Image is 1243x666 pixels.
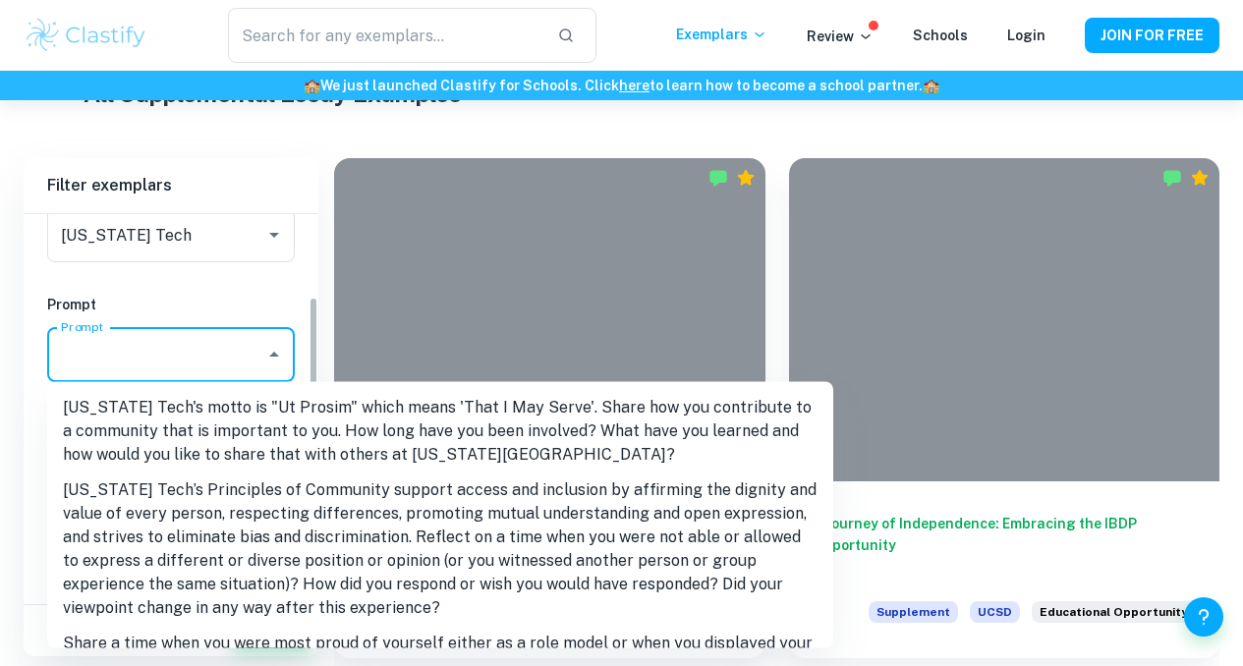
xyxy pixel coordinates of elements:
[1007,28,1045,43] a: Login
[260,341,288,368] button: Close
[1085,18,1219,53] button: JOIN FOR FREE
[708,168,728,188] img: Marked
[970,601,1020,623] span: UCSD
[736,168,756,188] div: Premium
[813,513,1197,578] h6: A Journey of Independence: Embracing the IBDP Opportunity
[260,221,288,249] button: Open
[228,8,542,63] input: Search for any exemplars...
[47,294,295,315] h6: Prompt
[913,28,968,43] a: Schools
[1184,597,1223,637] button: Help and Feedback
[24,158,318,213] h6: Filter exemplars
[4,75,1239,96] h6: We just launched Clastify for Schools. Click to learn how to become a school partner.
[1190,168,1210,188] div: Premium
[47,472,833,626] li: [US_STATE] Tech’s Principles of Community support access and inclusion by affirming the dignity a...
[869,601,958,623] span: Supplement
[807,26,874,47] p: Review
[1162,168,1182,188] img: Marked
[61,318,104,335] label: Prompt
[676,24,767,45] p: Exemplars
[789,158,1220,658] a: A Journey of Independence: Embracing the IBDP OpportunitySupplementUCSDDescribe how you have take...
[334,158,765,658] a: Creative Problem Solving: Finding Solutions in the EverydaySupplementUCSDEvery person has a creat...
[619,78,650,93] a: here
[923,78,939,93] span: 🏫
[304,78,320,93] span: 🏫
[47,390,833,472] li: [US_STATE] Tech's motto is "Ut Prosim" which means 'That I May Serve'. Share how you contribute t...
[24,16,148,55] img: Clastify logo
[1040,603,1188,621] span: Educational Opportunity
[1032,601,1196,635] div: Describe how you have taken advantage of a significant educational opportunity or worked to overc...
